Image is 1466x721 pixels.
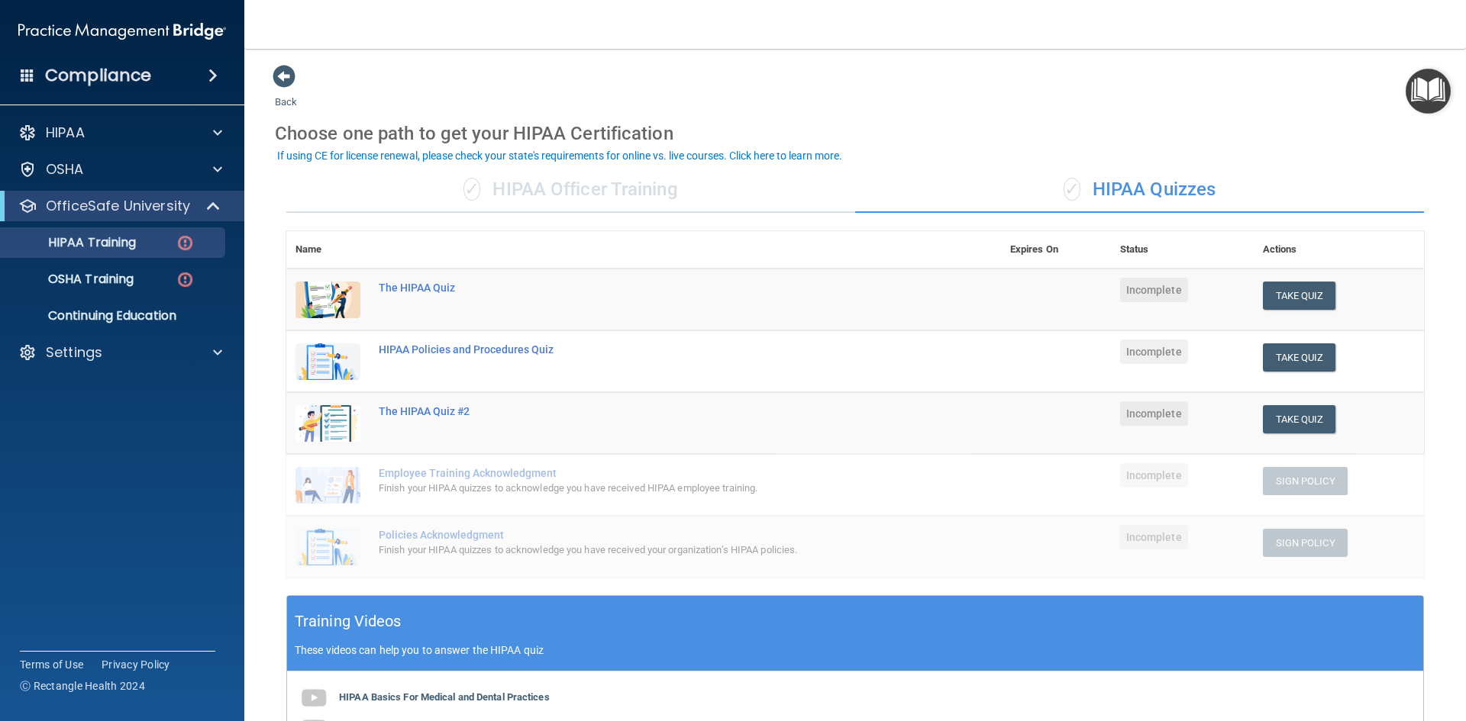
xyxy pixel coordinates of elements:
[1064,178,1080,201] span: ✓
[379,541,925,559] div: Finish your HIPAA quizzes to acknowledge you have received your organization’s HIPAA policies.
[1406,69,1451,114] button: Open Resource Center
[18,16,226,47] img: PMB logo
[18,160,222,179] a: OSHA
[295,644,1416,656] p: These videos can help you to answer the HIPAA quiz
[339,691,550,703] b: HIPAA Basics For Medical and Dental Practices
[1263,282,1336,310] button: Take Quiz
[1254,231,1424,269] th: Actions
[1263,529,1348,557] button: Sign Policy
[1111,231,1254,269] th: Status
[18,343,222,362] a: Settings
[1120,525,1188,549] span: Incomplete
[1120,463,1188,488] span: Incomplete
[463,178,480,201] span: ✓
[379,405,925,417] div: The HIPAA Quiz #2
[379,479,925,497] div: Finish your HIPAA quizzes to acknowledge you have received HIPAA employee training.
[1263,405,1336,433] button: Take Quiz
[855,167,1424,213] div: HIPAA Quizzes
[46,124,85,142] p: HIPAA
[45,65,151,86] h4: Compliance
[18,197,221,215] a: OfficeSafe University
[46,160,84,179] p: OSHA
[46,197,190,215] p: OfficeSafe University
[1120,278,1188,302] span: Incomplete
[299,683,329,713] img: gray_youtube_icon.38fcd6cc.png
[46,343,102,362] p: Settings
[20,678,145,694] span: Ⓒ Rectangle Health 2024
[1202,613,1448,674] iframe: Drift Widget Chat Controller
[379,343,925,356] div: HIPAA Policies and Procedures Quiz
[1120,401,1188,426] span: Incomplete
[275,111,1435,156] div: Choose one path to get your HIPAA Certification
[379,467,925,479] div: Employee Training Acknowledgment
[176,270,195,289] img: danger-circle.6113f641.png
[286,231,370,269] th: Name
[10,272,134,287] p: OSHA Training
[295,608,402,635] h5: Training Videos
[1263,343,1336,372] button: Take Quiz
[1263,467,1348,495] button: Sign Policy
[1120,340,1188,364] span: Incomplete
[379,529,925,541] div: Policies Acknowledgment
[379,282,925,294] div: The HIPAA Quiz
[10,308,218,323] p: Continuing Education
[102,657,170,672] a: Privacy Policy
[176,233,195,253] img: danger-circle.6113f641.png
[1001,231,1111,269] th: Expires On
[18,124,222,142] a: HIPAA
[277,150,842,161] div: If using CE for license renewal, please check your state's requirements for online vs. live cours...
[20,657,83,672] a: Terms of Use
[286,167,855,213] div: HIPAA Officer Training
[275,148,844,163] button: If using CE for license renewal, please check your state's requirements for online vs. live cours...
[10,235,136,250] p: HIPAA Training
[275,78,297,108] a: Back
